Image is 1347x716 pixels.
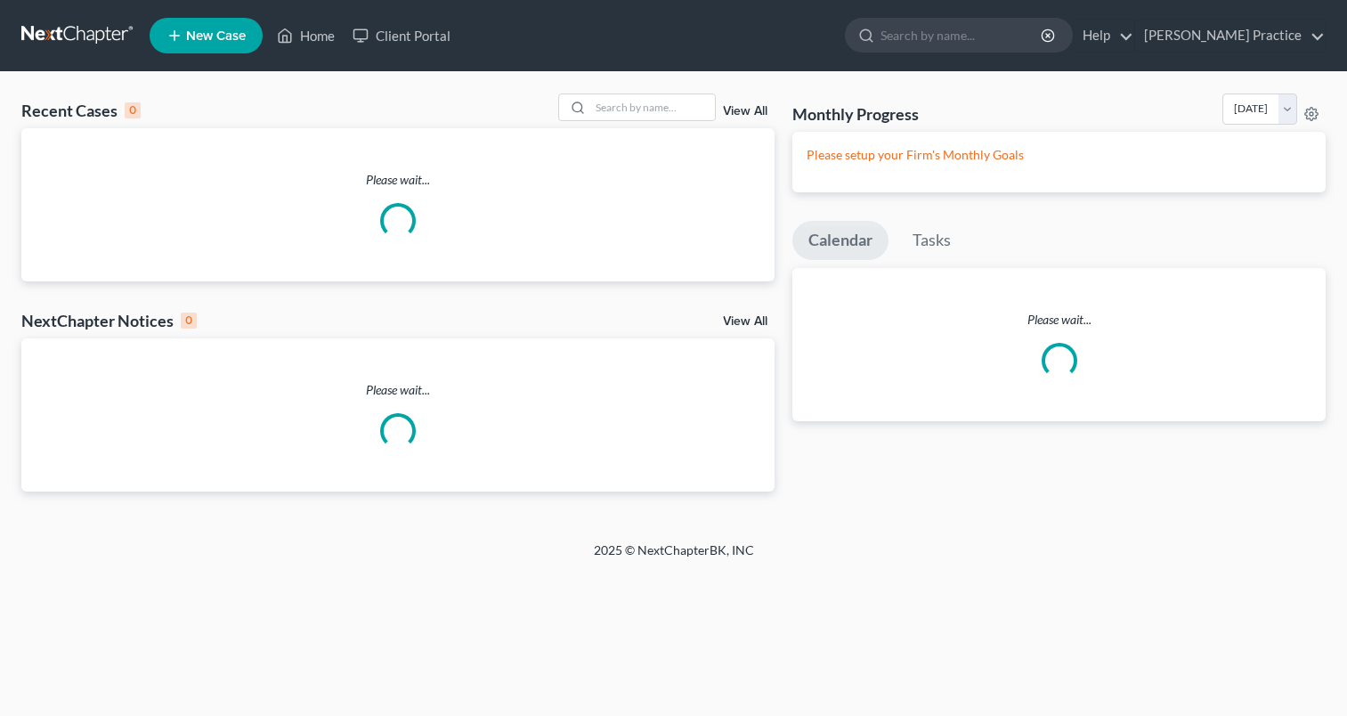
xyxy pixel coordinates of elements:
[590,94,715,120] input: Search by name...
[880,19,1043,52] input: Search by name...
[792,221,889,260] a: Calendar
[268,20,344,52] a: Home
[807,146,1311,164] p: Please setup your Firm's Monthly Goals
[897,221,967,260] a: Tasks
[186,29,246,43] span: New Case
[21,381,775,399] p: Please wait...
[21,171,775,189] p: Please wait...
[125,102,141,118] div: 0
[792,103,919,125] h3: Monthly Progress
[21,100,141,121] div: Recent Cases
[344,20,459,52] a: Client Portal
[1135,20,1325,52] a: [PERSON_NAME] Practice
[21,310,197,331] div: NextChapter Notices
[181,313,197,329] div: 0
[1074,20,1133,52] a: Help
[723,105,767,118] a: View All
[166,541,1181,574] div: 2025 © NextChapterBK, INC
[723,315,767,328] a: View All
[792,311,1326,329] p: Please wait...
